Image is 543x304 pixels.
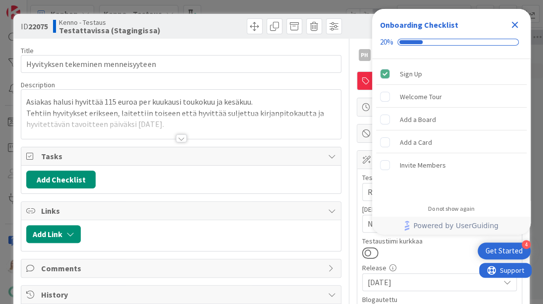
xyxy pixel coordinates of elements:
div: Welcome Tour is incomplete. [376,86,527,108]
div: Checklist Container [372,9,531,235]
div: Invite Members [400,159,446,171]
div: Add a Card is incomplete. [376,131,527,153]
div: Do not show again [428,205,475,213]
div: [DEMOGRAPHIC_DATA] [362,206,517,213]
span: Powered by UserGuiding [413,220,498,232]
input: type card name here... [21,55,341,73]
div: Sign Up [400,68,422,80]
div: Add a Board [400,114,436,125]
div: Add a Card [400,136,432,148]
b: Testattavissa (Stagingissa) [59,26,160,34]
p: Asiakas halusi hyvittää 115 euroa per kuukausi toukokuu ja kesäkuu. [26,96,335,108]
span: Kenno - Testaus [59,18,160,26]
div: Footer [372,217,531,235]
a: Powered by UserGuiding [377,217,526,235]
div: Close Checklist [507,17,523,33]
div: Add a Board is incomplete. [376,109,527,130]
div: Testaus [362,174,517,181]
span: Not Set [368,218,499,230]
span: [DATE] [368,276,499,288]
div: Checklist progress: 20% [380,38,523,47]
div: Get Started [486,246,523,256]
label: Title [21,46,34,55]
div: Release [362,264,517,271]
div: Checklist items [372,59,531,198]
div: 20% [380,38,393,47]
span: Tasks [41,150,323,162]
span: History [41,289,323,301]
span: ID [21,20,48,32]
div: Testaustiimi kurkkaa [362,238,517,244]
div: Sign Up is complete. [376,63,527,85]
button: Add Checklist [26,171,96,188]
span: Support [21,1,45,13]
div: PH [359,49,371,61]
div: Open Get Started checklist, remaining modules: 4 [478,243,531,259]
span: Description [21,80,55,89]
button: Add Link [26,225,81,243]
b: 22075 [28,21,48,31]
span: Comments [41,262,323,274]
div: Welcome Tour [400,91,442,103]
div: Invite Members is incomplete. [376,154,527,176]
div: Blogautettu [362,296,517,303]
span: Links [41,205,323,217]
div: Onboarding Checklist [380,19,458,31]
div: 4 [522,240,531,249]
span: RESKONTRA, Maksutilanne, tavoitteet, mm [368,186,499,198]
p: Tehtiin hyvitykset erikseen, laitettiin toiseen että hyvittää suljettua kirjanpitokautta ja hyvit... [26,108,335,130]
